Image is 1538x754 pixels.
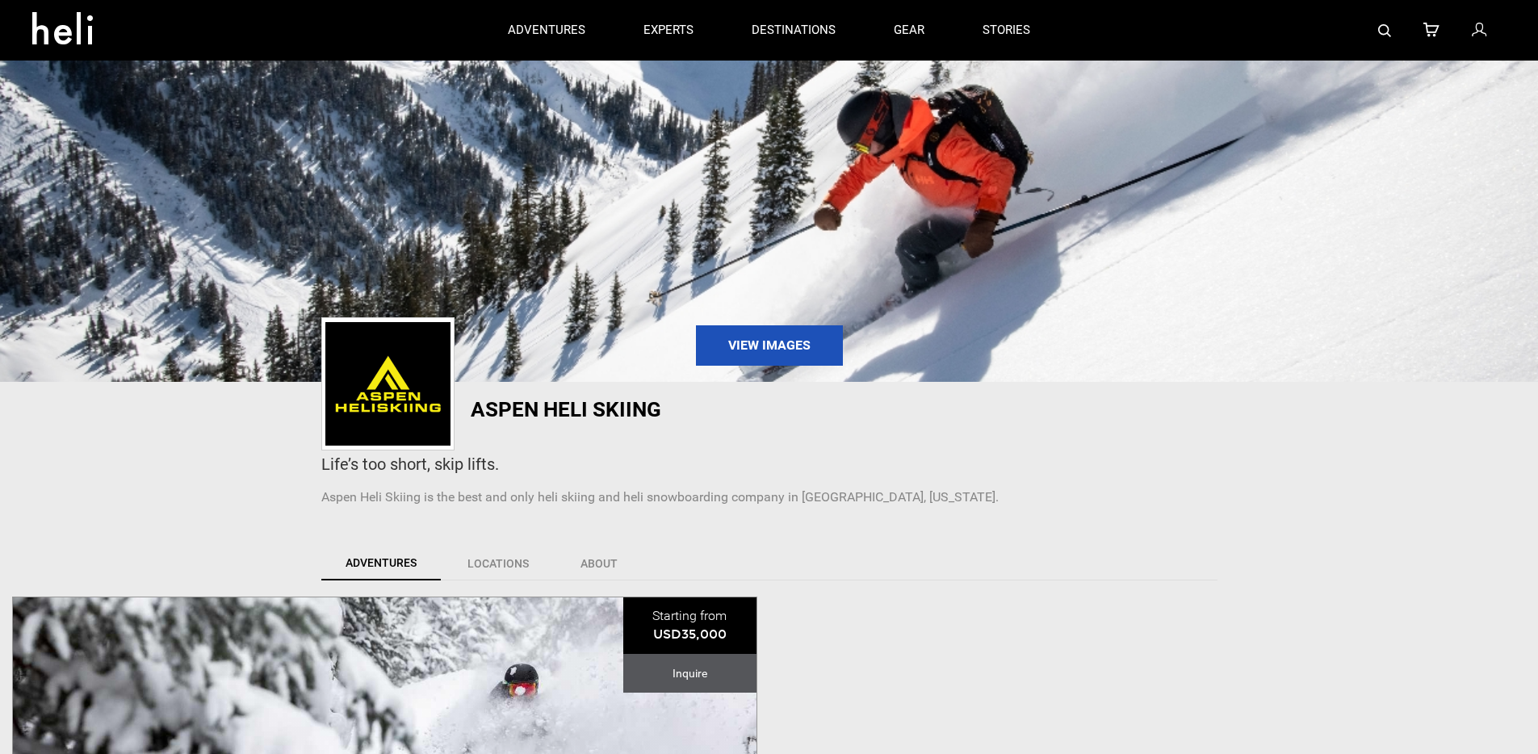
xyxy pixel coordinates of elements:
[696,325,843,366] a: View Images
[321,453,1217,476] div: Life’s too short, skip lifts.
[325,322,451,446] img: 2257a0c5dbcfcbdbfdcc34499ecee035.png
[752,22,836,39] p: destinations
[442,547,554,580] a: Locations
[321,488,1217,507] p: Aspen Heli Skiing is the best and only heli skiing and heli snowboarding company in [GEOGRAPHIC_D...
[508,22,585,39] p: adventures
[471,398,923,421] h1: Aspen Heli Skiing
[555,547,643,580] a: About
[643,22,694,39] p: experts
[1378,24,1391,37] img: search-bar-icon.svg
[321,547,441,580] a: Adventures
